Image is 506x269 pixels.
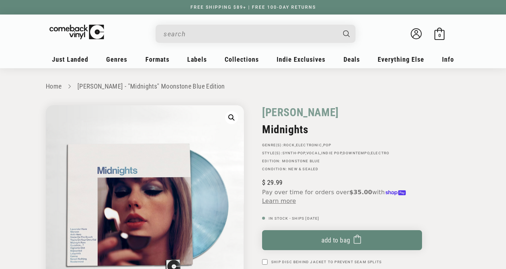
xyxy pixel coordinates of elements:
[262,179,265,186] span: $
[343,151,370,155] a: Downtempo
[77,82,225,90] a: [PERSON_NAME] - "Midnights" Moonstone Blue Edition
[145,56,169,63] span: Formats
[277,56,325,63] span: Indie Exclusives
[321,151,342,155] a: Indie Pop
[296,143,322,147] a: Electronic
[323,143,332,147] a: Pop
[262,159,422,163] p: Edition: Moonstone Blue
[262,123,422,136] h2: Midnights
[52,56,88,63] span: Just Landed
[225,56,259,63] span: Collections
[262,143,422,147] p: GENRE(S): , ,
[378,56,424,63] span: Everything Else
[306,151,320,155] a: Vocal
[442,56,454,63] span: Info
[106,56,127,63] span: Genres
[164,27,336,41] input: search
[156,25,356,43] div: Search
[262,105,339,119] a: [PERSON_NAME]
[46,82,61,90] a: Home
[262,151,422,155] p: STYLE(S): , , , ,
[282,151,305,155] a: Synth-pop
[321,236,350,244] span: Add to bag
[262,179,282,186] span: 29.99
[187,56,207,63] span: Labels
[183,5,323,10] a: FREE SHIPPING $89+ | FREE 100-DAY RETURNS
[337,25,357,43] button: Search
[262,230,422,250] button: Add to bag
[262,216,422,221] p: In Stock - Ships [DATE]
[262,167,422,171] p: Condition: New & Sealed
[344,56,360,63] span: Deals
[284,143,295,147] a: Rock
[46,81,460,92] nav: breadcrumbs
[271,259,382,265] label: Ship Disc Behind Jacket To Prevent Seam Splits
[371,151,389,155] a: Electro
[438,33,441,38] span: 0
